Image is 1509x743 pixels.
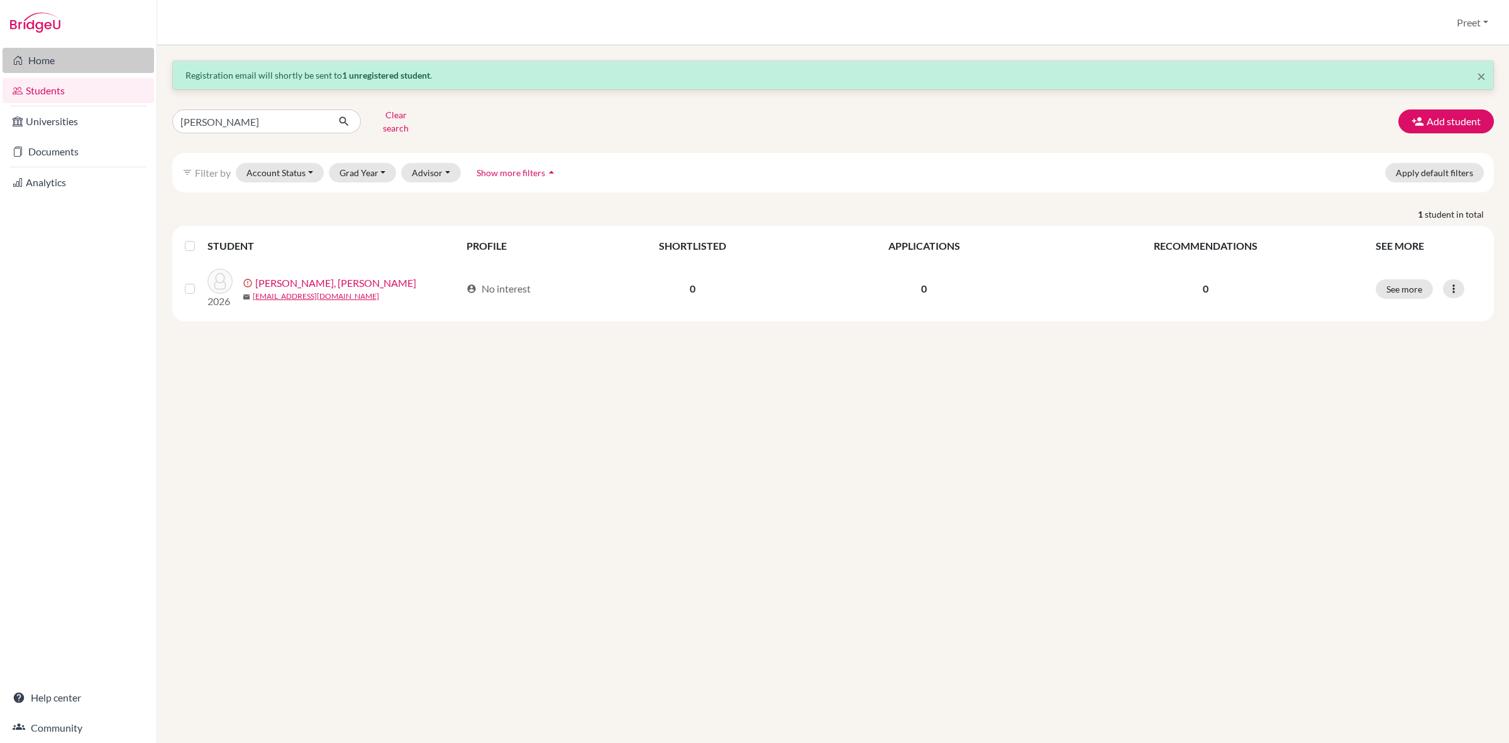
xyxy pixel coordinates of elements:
button: Advisor [401,163,461,182]
span: error_outline [243,278,255,288]
a: Universities [3,109,154,134]
button: Close [1477,69,1486,84]
button: Preet [1451,11,1494,35]
p: Registration email will shortly be sent to . [185,69,1481,82]
a: Analytics [3,170,154,195]
button: Clear search [361,105,431,138]
a: [PERSON_NAME], [PERSON_NAME] [255,276,416,291]
span: mail [243,293,250,301]
strong: 1 unregistered student [342,70,430,81]
p: 0 [1051,281,1361,296]
button: Add student [1398,109,1494,133]
span: Filter by [195,167,231,179]
span: student in total [1425,208,1494,221]
a: Help center [3,685,154,710]
a: Students [3,78,154,103]
a: Documents [3,139,154,164]
th: SHORTLISTED [580,231,805,261]
strong: 1 [1418,208,1425,221]
a: [EMAIL_ADDRESS][DOMAIN_NAME] [253,291,379,302]
i: arrow_drop_up [545,166,558,179]
button: Grad Year [329,163,397,182]
img: Bridge-U [10,13,60,33]
th: RECOMMENDATIONS [1043,231,1369,261]
th: PROFILE [459,231,580,261]
td: 0 [805,261,1043,316]
button: Account Status [236,163,324,182]
button: Show more filtersarrow_drop_up [466,163,568,182]
th: STUDENT [207,231,459,261]
td: 0 [580,261,805,316]
span: account_circle [467,284,477,294]
input: Find student by name... [172,109,328,133]
a: Home [3,48,154,73]
th: SEE MORE [1368,231,1489,261]
button: Apply default filters [1385,163,1484,182]
i: filter_list [182,167,192,177]
a: Community [3,715,154,740]
span: Show more filters [477,167,545,178]
span: × [1477,67,1486,85]
button: See more [1376,279,1433,299]
p: 2026 [207,294,233,309]
div: No interest [467,281,531,296]
th: APPLICATIONS [805,231,1043,261]
img: Hesham, Adam [207,269,233,294]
